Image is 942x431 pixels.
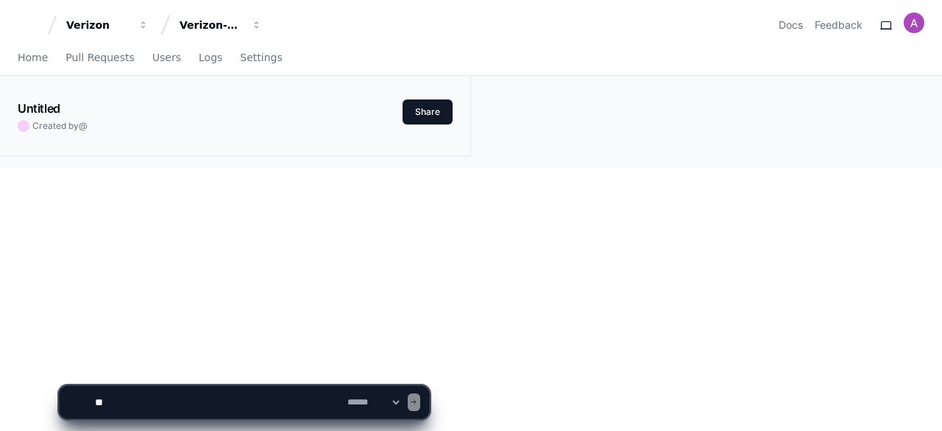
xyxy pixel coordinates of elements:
a: Users [152,41,181,75]
button: Feedback [815,18,863,32]
button: Verizon [60,12,155,38]
a: Logs [199,41,222,75]
div: Verizon [66,18,130,32]
a: Pull Requests [65,41,134,75]
img: ACg8ocKGBNQ52QSK5jfzVjWMyfslDwz9pWz-hnaw9gZSdrKQv8TeKQ=s96-c [904,13,924,33]
span: Pull Requests [65,53,134,62]
span: Users [152,53,181,62]
span: Created by [32,120,88,132]
span: Logs [199,53,222,62]
h1: Untitled [18,99,60,117]
span: @ [79,120,88,131]
button: Share [403,99,453,125]
div: Verizon-Clarify-Order-Management [180,18,243,32]
a: Settings [240,41,282,75]
a: Docs [779,18,803,32]
span: Home [18,53,48,62]
span: Settings [240,53,282,62]
button: Verizon-Clarify-Order-Management [174,12,268,38]
a: Home [18,41,48,75]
